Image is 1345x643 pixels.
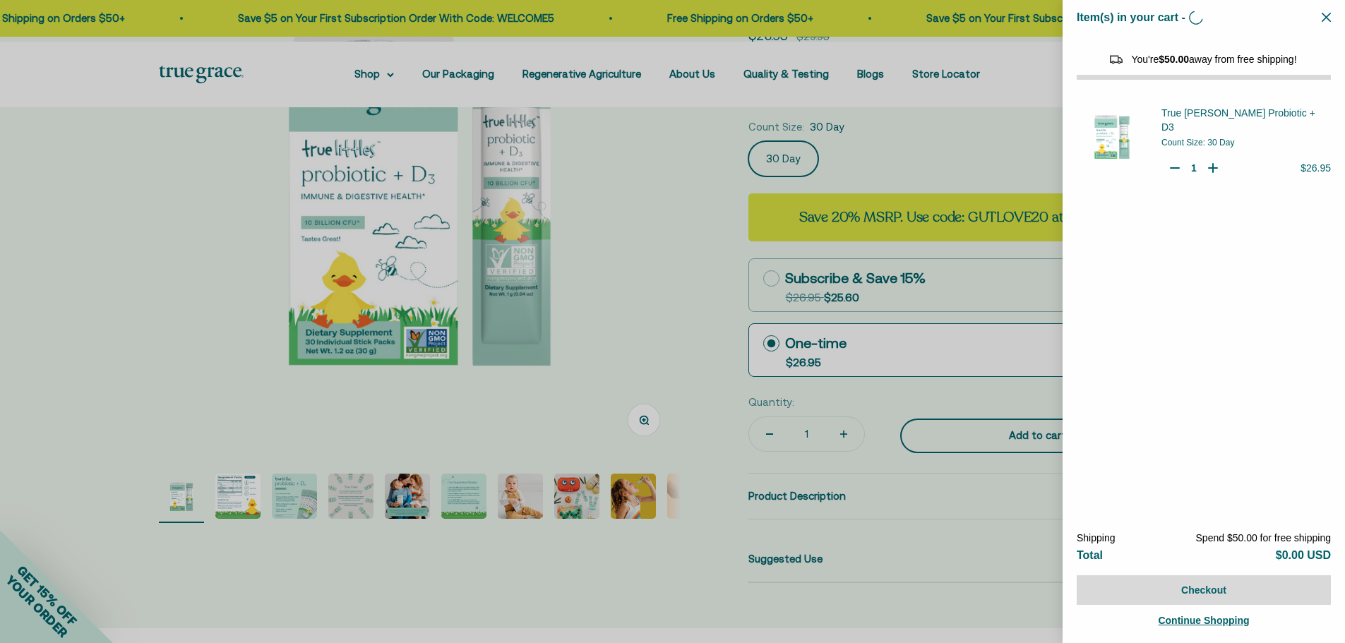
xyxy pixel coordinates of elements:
[1196,532,1331,543] span: Spend $50.00 for free shipping
[1161,106,1317,134] a: True [PERSON_NAME] Probiotic + D3
[1131,54,1296,65] span: You're away from free shipping!
[1159,54,1189,65] span: $50.00
[1322,11,1331,24] button: Close
[1161,107,1315,133] span: True [PERSON_NAME] Probiotic + D3
[1077,575,1331,605] button: Checkout
[1158,615,1249,626] span: Continue Shopping
[1077,11,1185,23] span: Item(s) in your cart -
[1077,101,1147,172] img: True Littles Probiotic + D3
[1077,532,1116,543] span: Shipping
[1276,549,1331,561] span: $0.00 USD
[1108,51,1125,68] img: Reward bar icon image
[1077,612,1331,629] a: Continue Shopping
[1301,162,1331,174] span: $26.95
[1077,549,1103,561] span: Total
[1161,138,1234,148] span: Count Size: 30 Day
[1187,161,1201,175] input: Quantity for True Littles Probiotic + D3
